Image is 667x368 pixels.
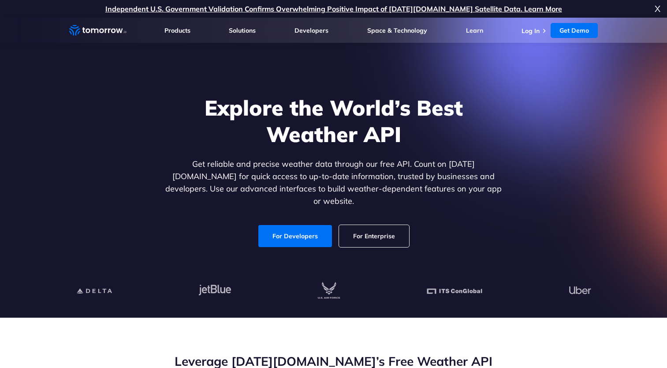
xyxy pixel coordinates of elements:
a: Developers [294,26,328,34]
a: For Developers [258,225,332,247]
a: Space & Technology [367,26,427,34]
a: For Enterprise [339,225,409,247]
a: Products [164,26,190,34]
p: Get reliable and precise weather data through our free API. Count on [DATE][DOMAIN_NAME] for quic... [164,158,504,207]
a: Get Demo [551,23,598,38]
a: Home link [69,24,127,37]
a: Log In [522,27,540,35]
a: Solutions [229,26,256,34]
a: Learn [466,26,483,34]
h1: Explore the World’s Best Weather API [164,94,504,147]
a: Independent U.S. Government Validation Confirms Overwhelming Positive Impact of [DATE][DOMAIN_NAM... [105,4,562,13]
